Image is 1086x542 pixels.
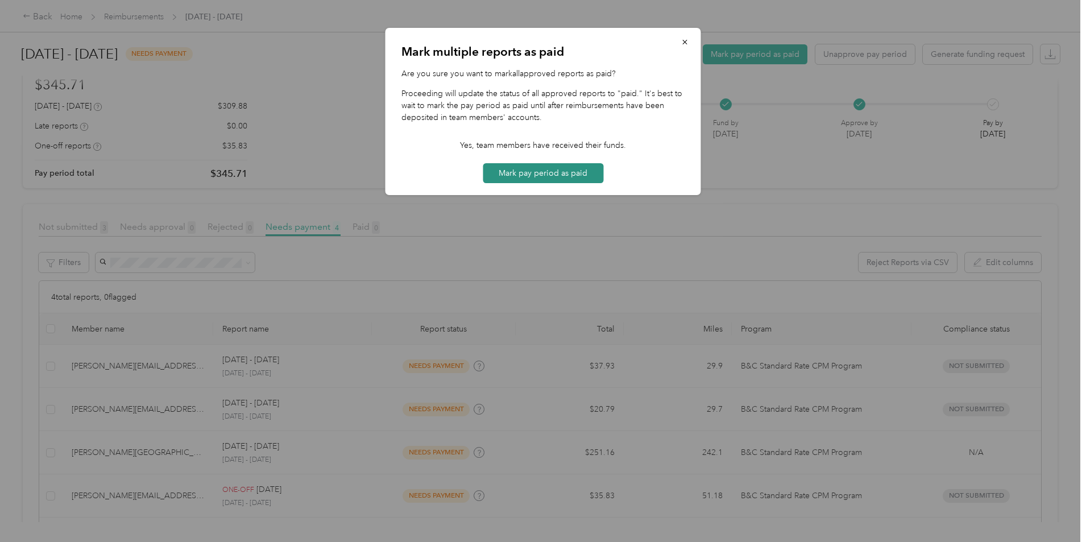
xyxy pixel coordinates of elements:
button: Mark pay period as paid [483,163,603,183]
p: Yes, team members have received their funds. [460,139,626,151]
p: Mark multiple reports as paid [401,44,685,60]
iframe: Everlance-gr Chat Button Frame [1022,478,1086,542]
p: Are you sure you want to mark all approved reports as paid? [401,68,685,80]
p: Proceeding will update the status of all approved reports to "paid." It's best to wait to mark th... [401,88,685,123]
